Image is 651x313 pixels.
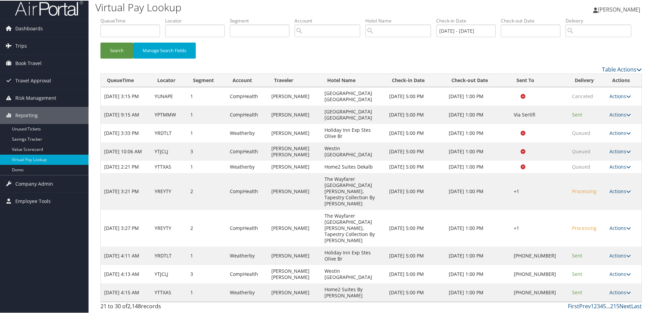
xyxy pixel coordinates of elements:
td: [PHONE_NUMBER] [510,246,568,264]
a: Actions [609,270,631,277]
label: Delivery [566,17,636,24]
span: Processing [572,224,597,231]
span: Reporting [15,106,38,123]
span: Dashboards [15,19,43,36]
a: Actions [609,187,631,194]
td: [DATE] 1:00 PM [445,209,511,246]
span: [PERSON_NAME] [598,5,640,13]
a: 3 [597,302,600,309]
td: [DATE] 4:11 AM [101,246,151,264]
a: First [568,302,579,309]
a: Actions [609,252,631,258]
td: CompHealth [226,105,268,123]
td: [DATE] 3:21 PM [101,172,151,209]
span: Processing [572,187,597,194]
td: [DATE] 10:06 AM [101,142,151,160]
td: Via Sertifi [510,105,568,123]
td: Weatherby [226,160,268,172]
a: Actions [609,92,631,99]
td: CompHealth [226,142,268,160]
span: Queued [572,129,590,136]
td: [DATE] 3:33 PM [101,123,151,142]
td: [PERSON_NAME] [268,283,321,301]
td: [DATE] 1:00 PM [445,160,511,172]
td: [DATE] 5:00 PM [386,105,445,123]
th: Traveler: activate to sort column ascending [268,73,321,87]
span: Sent [572,252,582,258]
td: 1 [187,246,226,264]
td: YRDTLT [151,123,187,142]
a: Actions [609,288,631,295]
td: Home2 Suites By [PERSON_NAME] [321,283,385,301]
td: 1 [187,123,226,142]
td: [DATE] 4:13 AM [101,264,151,283]
label: QueueTime [100,17,165,24]
td: YTTXAS [151,160,187,172]
td: 3 [187,264,226,283]
td: 2 [187,209,226,246]
span: … [606,302,610,309]
th: Sent To: activate to sort column ascending [510,73,568,87]
td: [PERSON_NAME] [268,123,321,142]
td: [DATE] 1:00 PM [445,87,511,105]
div: 21 to 30 of records [100,301,228,313]
td: [DATE] 1:00 PM [445,142,511,160]
td: Home2 Suites Dekalb [321,160,385,172]
td: Holiday Inn Exp Stes Olive Br [321,246,385,264]
td: [DATE] 1:00 PM [445,246,511,264]
a: Next [619,302,631,309]
td: Weatherby [226,283,268,301]
label: Hotel Name [365,17,436,24]
td: Holiday Inn Exp Stes Olive Br [321,123,385,142]
a: 5 [603,302,606,309]
td: CompHealth [226,87,268,105]
td: YRDTLT [151,246,187,264]
td: [DATE] 5:00 PM [386,142,445,160]
a: Actions [609,129,631,136]
a: 215 [610,302,619,309]
a: Last [631,302,642,309]
span: Trips [15,37,27,54]
td: [PERSON_NAME] [PERSON_NAME] [268,264,321,283]
td: The Wayfarer [GEOGRAPHIC_DATA][PERSON_NAME], Tapestry Collection By [PERSON_NAME] [321,209,385,246]
label: Locator [165,17,230,24]
td: CompHealth [226,172,268,209]
td: [GEOGRAPHIC_DATA] [GEOGRAPHIC_DATA] [321,105,385,123]
td: [PERSON_NAME] [PERSON_NAME] [268,142,321,160]
td: The Wayfarer [GEOGRAPHIC_DATA][PERSON_NAME], Tapestry Collection By [PERSON_NAME] [321,172,385,209]
a: Table Actions [602,65,642,73]
td: [PERSON_NAME] [268,209,321,246]
th: Segment: activate to sort column ascending [187,73,226,87]
td: [DATE] 3:15 PM [101,87,151,105]
td: [DATE] 1:00 PM [445,264,511,283]
th: Check-in Date: activate to sort column ascending [386,73,445,87]
td: [PERSON_NAME] [268,172,321,209]
th: Hotel Name: activate to sort column ascending [321,73,385,87]
td: [GEOGRAPHIC_DATA] [GEOGRAPHIC_DATA] [321,87,385,105]
a: 2 [594,302,597,309]
td: 1 [187,283,226,301]
td: 1 [187,87,226,105]
span: 2,148 [127,302,141,309]
td: [DATE] 5:00 PM [386,264,445,283]
th: Locator: activate to sort column ascending [151,73,187,87]
span: Queued [572,163,590,169]
span: Canceled [572,92,593,99]
td: YTTXAS [151,283,187,301]
span: Sent [572,111,582,117]
td: YREYTY [151,172,187,209]
label: Check-out Date [501,17,566,24]
td: YREYTY [151,209,187,246]
td: Weatherby [226,246,268,264]
td: [DATE] 5:00 PM [386,172,445,209]
td: Weatherby [226,123,268,142]
td: YTJCLJ [151,142,187,160]
span: Employee Tools [15,192,51,209]
th: Actions [606,73,641,87]
label: Account [295,17,365,24]
th: Delivery: activate to sort column ascending [569,73,606,87]
td: [DATE] 5:00 PM [386,160,445,172]
td: YTJCLJ [151,264,187,283]
td: Westin [GEOGRAPHIC_DATA] [321,142,385,160]
th: Account: activate to sort column ascending [226,73,268,87]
